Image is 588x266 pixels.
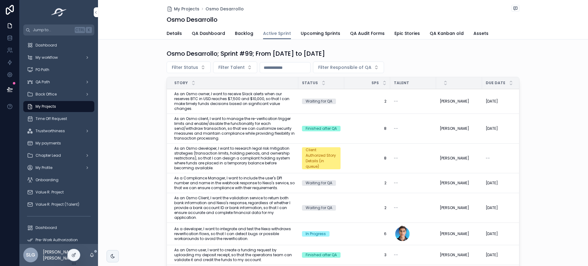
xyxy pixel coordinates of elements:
[348,126,386,131] a: 8
[394,156,398,161] span: --
[440,253,478,257] a: [PERSON_NAME]
[302,231,341,237] a: In Progress
[192,28,225,40] a: QA Dashboard
[172,64,198,70] span: Filter Status
[218,64,245,70] span: Filter Talent
[486,205,524,210] a: [DATE]
[394,253,398,257] span: --
[23,101,94,112] a: My Projects
[440,205,478,210] a: [PERSON_NAME]
[430,28,464,40] a: QA Kanban old
[23,174,94,185] a: Onboarding
[23,40,94,51] a: Dashboard
[440,231,469,236] span: [PERSON_NAME]
[263,30,291,36] span: Active Sprint
[23,126,94,137] a: Trustworthiness
[205,6,244,12] a: Osmo Desarrollo
[394,181,432,185] a: --
[348,231,386,236] a: 6
[167,62,211,73] button: Select Button
[348,253,386,257] a: 3
[174,92,295,111] a: As an Osmo owner, I want to receive Slack alerts when our reserves BTC in USD reaches $7,500 and ...
[306,147,337,169] div: Client Authorized Story Details (in queue)
[174,248,295,262] a: As an Osmo user, I want to create a funding request by uploading my deposit receipt, so that the ...
[440,181,478,185] a: [PERSON_NAME]
[36,80,50,84] span: QA Path
[302,180,341,186] a: Waiting for QA
[313,62,384,73] button: Select Button
[348,181,386,185] span: 2
[33,28,72,32] span: Jump to...
[440,99,469,104] span: [PERSON_NAME]
[486,181,524,185] a: [DATE]
[49,7,69,17] img: App logo
[394,28,420,40] a: Epic Stories
[23,64,94,75] a: PO Path
[75,27,85,33] span: Ctrl
[174,6,199,12] span: My Projects
[36,104,56,109] span: My Projects
[348,156,386,161] a: 8
[174,146,295,170] span: As an Osmo developer, I want to research legal risk mitigation strategies (transaction limits, ho...
[36,116,67,121] span: Time Off Request
[23,24,94,36] button: Jump to...CtrlK
[486,181,498,185] span: [DATE]
[486,253,524,257] a: [DATE]
[167,6,199,12] a: My Projects
[394,126,398,131] span: --
[440,231,478,236] a: [PERSON_NAME]
[394,81,409,85] span: Talent
[486,205,498,210] span: [DATE]
[306,126,337,131] div: Finished after QA
[486,99,498,104] span: [DATE]
[473,30,488,36] span: Assets
[302,252,341,258] a: Finished after QA
[36,165,52,170] span: My Profile
[440,205,469,210] span: [PERSON_NAME]
[486,231,498,236] span: [DATE]
[350,28,385,40] a: QA Audit Forms
[348,99,386,104] a: 2
[174,81,188,85] span: Story
[86,28,91,32] span: K
[302,81,318,85] span: Status
[440,181,469,185] span: [PERSON_NAME]
[348,205,386,210] span: 2
[486,126,524,131] a: [DATE]
[174,227,295,241] span: As a developer, I want to integrate and test the Nexa withdraws reverification flows, so that I c...
[486,231,524,236] a: [DATE]
[36,129,65,133] span: Trustworthiness
[306,180,332,186] div: Waiting for QA
[23,138,94,149] a: My payments
[43,249,89,261] p: [PERSON_NAME] [PERSON_NAME]
[394,156,432,161] a: --
[394,253,432,257] a: --
[26,251,35,259] span: SLG
[394,205,398,210] span: --
[486,156,490,161] span: --
[306,205,332,211] div: Waiting for QA
[23,89,94,100] a: Back Office
[36,153,61,158] span: Chapter Lead
[23,162,94,173] a: My Profile
[174,116,295,141] a: As an Osmo client, I want to manage the re-verification trigger limits and enable/disable the fun...
[23,52,94,63] a: My workflow
[174,196,295,220] span: As an Osmo Client, I want the validation service to return both bank information and Nexa's respo...
[302,99,341,104] a: Waiting for QA
[23,199,94,210] a: Value R. Project (Talent)
[23,77,94,88] a: QA Path
[486,81,505,85] span: Due Date
[23,187,94,198] a: Value R. Project
[486,253,498,257] span: [DATE]
[23,222,94,233] a: Dashboard
[167,28,182,40] a: Details
[174,176,295,190] a: As a Compliance Manager, I want to include the user's DPI number and name in the webhook response...
[301,30,340,36] span: Upcoming Sprints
